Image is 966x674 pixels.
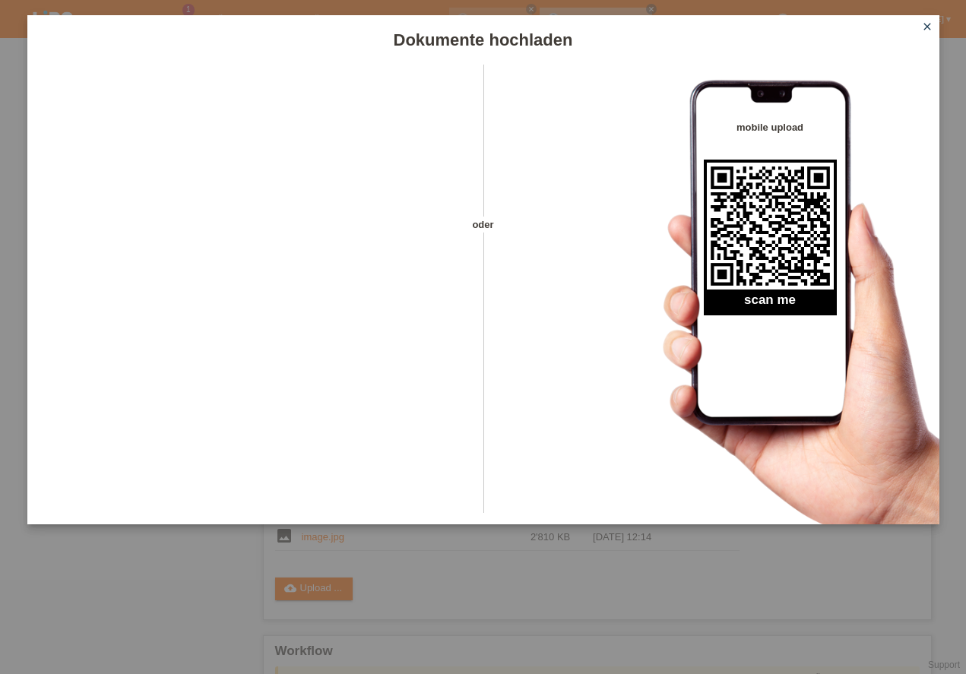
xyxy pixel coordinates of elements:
h1: Dokumente hochladen [27,30,939,49]
span: oder [457,217,510,233]
h4: mobile upload [704,122,837,133]
iframe: Upload [50,103,457,483]
i: close [921,21,933,33]
a: close [917,19,937,36]
h2: scan me [704,293,837,315]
